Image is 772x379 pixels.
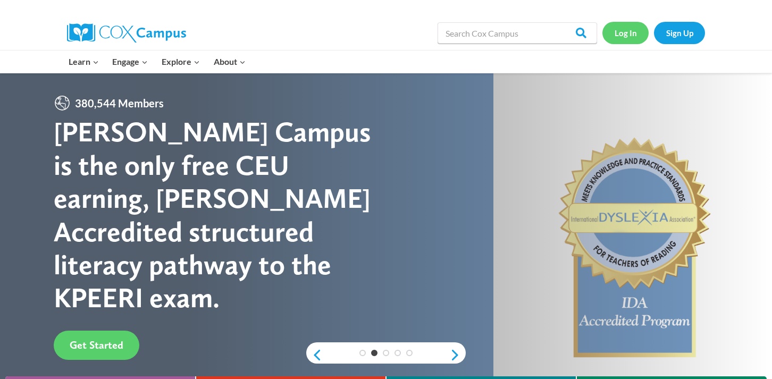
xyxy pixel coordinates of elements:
[306,349,322,361] a: previous
[306,344,466,366] div: content slider buttons
[54,331,139,360] a: Get Started
[438,22,597,44] input: Search Cox Campus
[54,115,386,314] div: [PERSON_NAME] Campus is the only free CEU earning, [PERSON_NAME] Accredited structured literacy p...
[70,339,123,351] span: Get Started
[383,350,389,356] a: 3
[450,349,466,361] a: next
[207,50,253,73] button: Child menu of About
[602,22,705,44] nav: Secondary Navigation
[62,50,106,73] button: Child menu of Learn
[106,50,155,73] button: Child menu of Engage
[67,23,186,43] img: Cox Campus
[62,50,252,73] nav: Primary Navigation
[602,22,649,44] a: Log In
[395,350,401,356] a: 4
[359,350,366,356] a: 1
[71,95,168,112] span: 380,544 Members
[155,50,207,73] button: Child menu of Explore
[371,350,377,356] a: 2
[654,22,705,44] a: Sign Up
[406,350,413,356] a: 5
